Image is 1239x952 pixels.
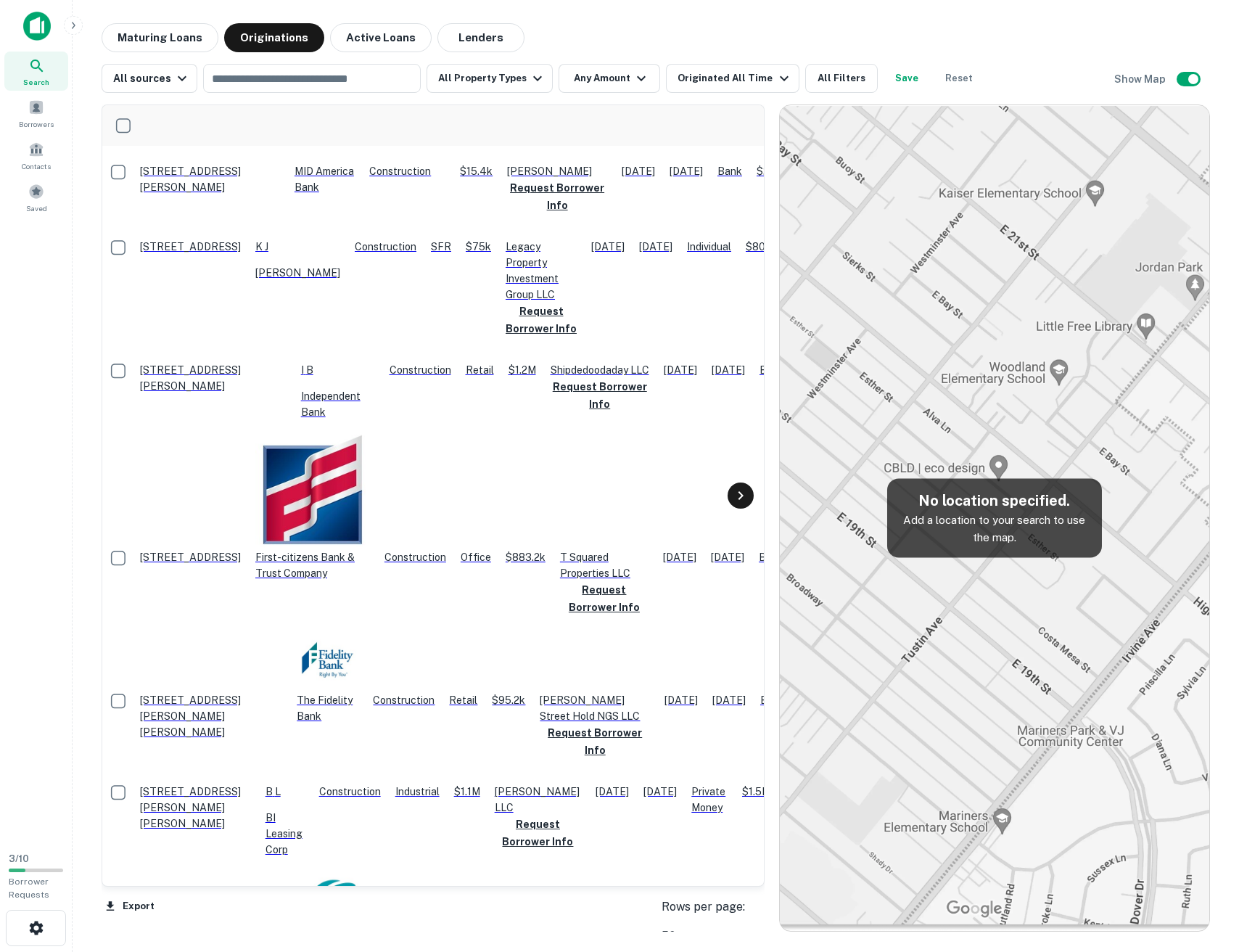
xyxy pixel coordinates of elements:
div: BI Leasing Corp [265,784,305,858]
img: picture [303,872,372,941]
p: [STREET_ADDRESS][PERSON_NAME][PERSON_NAME] [140,692,282,740]
img: picture [297,631,358,692]
p: [DATE] [643,784,677,800]
p: Bank [717,163,742,179]
img: picture [255,435,370,549]
a: Borrowers [4,94,68,133]
div: This loan purpose was for construction [384,549,446,565]
img: capitalize-icon.png [23,12,51,41]
h6: Show Map [1114,71,1168,87]
div: [PERSON_NAME] [255,239,340,281]
span: Borrower Requests [9,877,49,900]
p: Individual [687,239,731,255]
button: Request Borrower Info [506,303,577,337]
div: First-citizens Bank & Trust Company [255,435,370,581]
p: [DATE] [712,692,746,708]
p: [DATE] [622,163,655,179]
p: Bank [760,692,785,708]
div: The Fidelity Bank [297,631,358,724]
p: [STREET_ADDRESS][PERSON_NAME] [140,163,280,195]
button: All Property Types [427,64,553,93]
a: Saved [4,178,68,217]
span: Borrowers [19,118,54,130]
span: 3 / 10 [9,853,29,864]
p: [DATE] [596,784,629,800]
p: I B [301,362,375,378]
button: Save your search to get updates of matches that match your search criteria. [884,64,930,93]
p: $1.1M [454,784,480,800]
p: Shipdedoodaday LLC [551,362,649,378]
p: SFR [431,239,451,255]
p: $883.2k [506,549,546,565]
p: [DATE] [639,239,672,255]
h5: No location specified. [899,490,1090,512]
p: Industrial [395,784,440,800]
button: Originated All Time [666,64,799,93]
div: This loan purpose was for construction [390,362,451,378]
p: $1.2M [509,362,536,378]
p: $15.4k [460,163,493,179]
img: map-placeholder.webp [780,105,1209,931]
p: $95.2k [492,692,525,708]
button: All Filters [805,64,878,93]
p: [DATE] [670,163,703,179]
button: Request Borrower Info [507,179,607,214]
p: [STREET_ADDRESS][PERSON_NAME][PERSON_NAME] [140,784,251,832]
p: Office [461,549,491,565]
p: [DATE] [664,362,697,378]
a: Search [4,52,68,91]
a: Contacts [4,136,68,175]
div: All sources [113,70,191,87]
p: $20.5k [757,163,790,179]
p: Private Money [691,784,728,816]
p: Add a location to your search to use the map. [899,512,1090,546]
p: Legacy Property Investment Group LLC [506,239,577,303]
p: $1.5M [742,784,770,800]
button: Export [102,895,158,917]
p: Retail [449,692,477,708]
button: Lenders [437,23,524,52]
span: Search [23,76,49,88]
p: [PERSON_NAME] [507,163,607,179]
button: Originations [224,23,324,52]
p: K J [255,239,340,255]
button: All sources [102,64,197,93]
iframe: Chat Widget [1166,836,1239,906]
p: [DATE] [591,239,625,255]
p: [DATE] [664,692,698,708]
button: Reset [936,64,982,93]
div: Independent Bank [301,362,375,420]
p: [PERSON_NAME] LLC [495,784,582,816]
button: Maturing Loans [102,23,218,52]
div: This loan purpose was for construction [369,163,431,179]
p: $75k [466,239,491,255]
div: This loan purpose was for construction [355,239,416,255]
button: Request Borrower Info [540,724,650,759]
p: [STREET_ADDRESS][PERSON_NAME] [140,362,287,394]
p: Bank [760,362,784,378]
p: MID America Bank [295,163,355,195]
button: Request Borrower Info [560,581,649,616]
p: [DATE] [711,549,744,565]
button: Request Borrower Info [495,816,582,850]
p: B L [265,784,305,800]
p: $80k [746,239,771,255]
button: Request Borrower Info [551,378,649,413]
p: Retail [466,362,494,378]
div: This loan purpose was for construction [373,692,435,708]
button: Any Amount [559,64,660,93]
p: [PERSON_NAME] Street Hold NGS LLC [540,692,650,724]
p: [STREET_ADDRESS] [140,239,241,255]
p: Bank [759,549,783,565]
p: [DATE] [663,549,696,565]
span: Saved [26,202,47,214]
div: Originated All Time [678,70,792,87]
div: 50 [662,927,765,945]
button: Active Loans [330,23,432,52]
p: T Squared Properties LLC [560,549,649,581]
